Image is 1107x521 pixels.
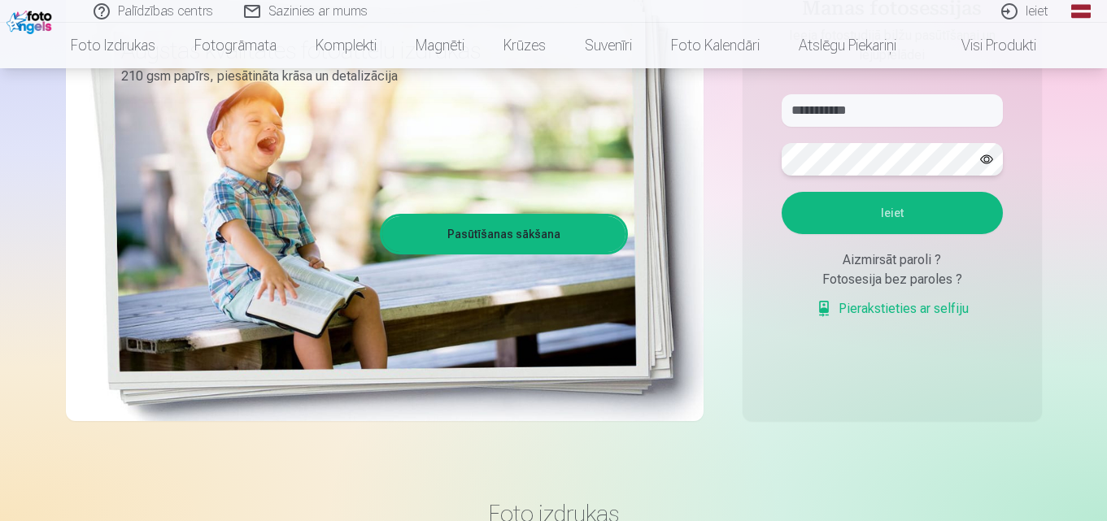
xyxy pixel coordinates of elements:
a: Atslēgu piekariņi [779,23,916,68]
p: 210 gsm papīrs, piesātināta krāsa un detalizācija [121,65,616,88]
a: Foto kalendāri [652,23,779,68]
a: Krūzes [484,23,565,68]
img: /fa1 [7,7,56,34]
a: Visi produkti [916,23,1056,68]
button: Ieiet [782,192,1003,234]
a: Komplekti [296,23,396,68]
a: Pierakstieties ar selfiju [816,299,969,319]
a: Pasūtīšanas sākšana [382,216,625,252]
a: Magnēti [396,23,484,68]
div: Aizmirsāt paroli ? [782,250,1003,270]
div: Fotosesija bez paroles ? [782,270,1003,289]
a: Foto izdrukas [51,23,175,68]
a: Suvenīri [565,23,652,68]
a: Fotogrāmata [175,23,296,68]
